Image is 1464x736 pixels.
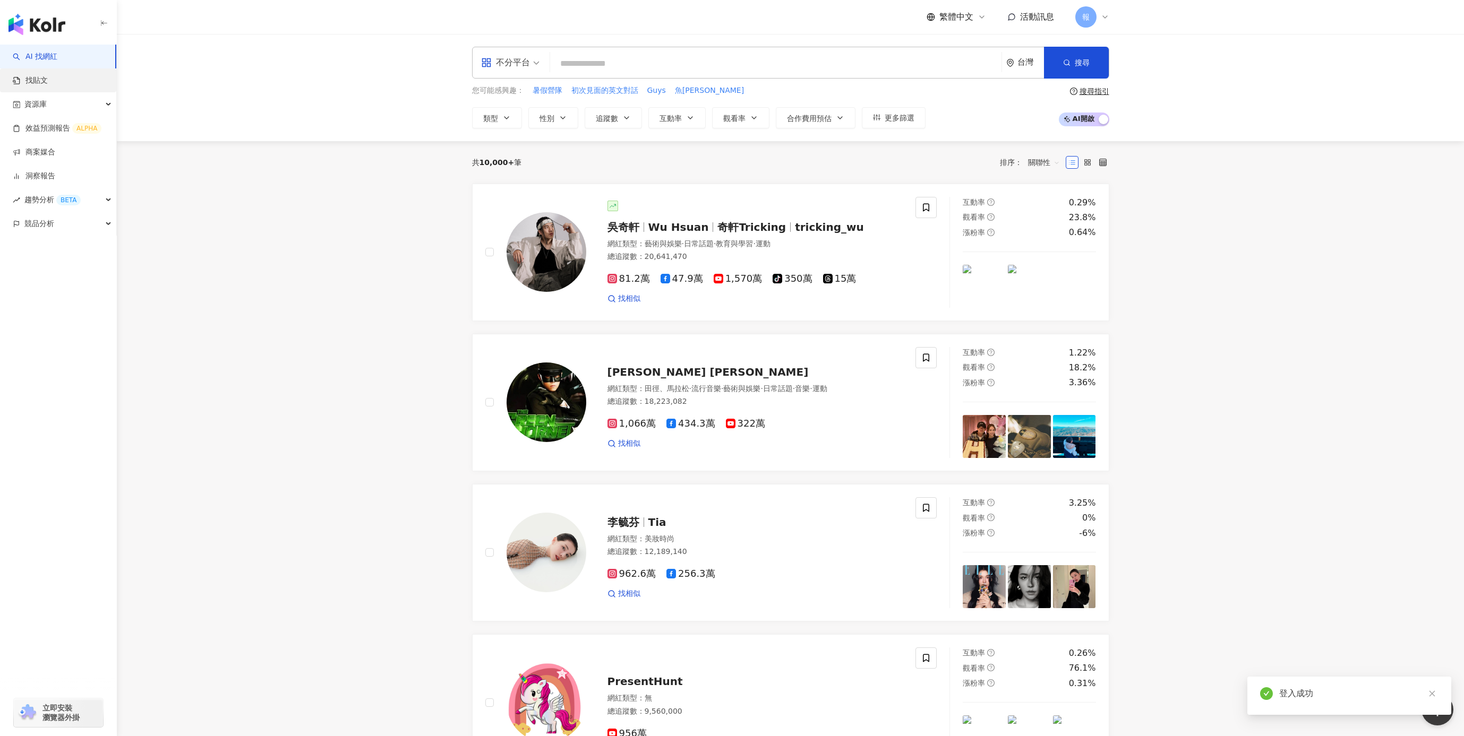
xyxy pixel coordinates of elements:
img: KOL Avatar [507,212,586,292]
span: question-circle [987,514,995,521]
span: question-circle [987,349,995,356]
span: 您可能感興趣： [472,85,524,96]
span: 運動 [756,239,770,248]
span: 田徑、馬拉松 [645,384,689,393]
div: 網紅類型 ： [607,239,903,249]
button: 合作費用預估 [776,107,855,128]
div: 0.29% [1069,197,1096,209]
img: logo [8,14,65,35]
span: 初次見面的英文對話 [571,85,638,96]
img: post-image [963,265,1006,308]
span: question-circle [987,499,995,506]
span: 漲粉率 [963,679,985,687]
button: 初次見面的英文對話 [571,85,639,97]
span: Tia [648,516,666,529]
img: post-image [1053,565,1096,608]
span: 活動訊息 [1020,12,1054,22]
span: question-circle [987,363,995,371]
span: 教育與學習 [716,239,753,248]
img: post-image [1008,265,1051,308]
span: question-circle [987,213,995,221]
a: 找相似 [607,293,640,304]
span: appstore [481,57,492,68]
div: 排序： [1000,154,1066,171]
button: 搜尋 [1044,47,1109,79]
span: · [793,384,795,393]
div: 0.64% [1069,227,1096,238]
div: 23.8% [1069,212,1096,223]
span: · [810,384,812,393]
span: 合作費用預估 [787,114,832,123]
a: 找貼文 [13,75,48,86]
span: 暑假營隊 [533,85,562,96]
span: 漲粉率 [963,378,985,387]
a: 洞察報告 [13,171,55,181]
img: post-image [1008,565,1051,608]
div: BETA [56,195,81,205]
div: 總追蹤數 ： 12,189,140 [607,547,903,557]
span: 互動率 [963,648,985,657]
span: 962.6萬 [607,568,656,579]
a: KOL Avatar吳奇軒Wu Hsuan奇軒Trickingtricking_wu網紅類型：藝術與娛樂·日常話題·教育與學習·運動總追蹤數：20,641,47081.2萬47.9萬1,570萬... [472,184,1109,321]
span: 322萬 [726,418,765,429]
img: post-image [963,565,1006,608]
button: 更多篩選 [862,107,926,128]
span: · [721,384,723,393]
span: 觀看率 [963,664,985,672]
span: tricking_wu [795,221,864,233]
div: 不分平台 [481,54,530,71]
span: 李毓芬 [607,516,639,529]
span: 競品分析 [24,212,54,236]
span: 運動 [812,384,827,393]
span: 350萬 [773,273,812,284]
span: question-circle [987,379,995,386]
span: check-circle [1260,687,1273,700]
span: 關聯性 [1028,154,1060,171]
img: post-image [1008,415,1051,458]
span: 互動率 [660,114,682,123]
button: Guys [647,85,666,97]
span: PresentHunt [607,675,683,688]
button: 類型 [472,107,522,128]
span: 434.3萬 [666,418,715,429]
span: 美妝時尚 [645,534,674,543]
a: searchAI 找網紅 [13,51,57,62]
span: · [753,239,755,248]
span: question-circle [987,529,995,536]
span: 魚[PERSON_NAME] [675,85,744,96]
a: KOL Avatar李毓芬Tia網紅類型：美妝時尚總追蹤數：12,189,140962.6萬256.3萬找相似互動率question-circle3.25%觀看率question-circle0... [472,484,1109,621]
span: 流行音樂 [691,384,721,393]
span: 1,066萬 [607,418,656,429]
span: 觀看率 [963,514,985,522]
span: · [689,384,691,393]
div: 網紅類型 ： [607,384,903,394]
button: 追蹤數 [585,107,642,128]
span: 47.9萬 [661,273,703,284]
span: 觀看率 [963,363,985,371]
button: 性別 [528,107,578,128]
div: 76.1% [1069,662,1096,674]
span: 日常話題 [763,384,793,393]
span: 資源庫 [24,92,47,116]
div: 0% [1082,512,1095,524]
span: 1,570萬 [714,273,763,284]
span: 性別 [540,114,554,123]
a: chrome extension立即安裝 瀏覽器外掛 [14,698,103,727]
span: question-circle [987,649,995,656]
span: 趨勢分析 [24,188,81,212]
span: 10,000+ [480,158,515,167]
span: 觀看率 [723,114,746,123]
span: question-circle [987,664,995,671]
span: 吳奇軒 [607,221,639,233]
span: question-circle [1070,88,1077,95]
span: 藝術與娛樂 [723,384,760,393]
button: 魚[PERSON_NAME] [674,85,744,97]
span: question-circle [987,679,995,687]
div: 18.2% [1069,362,1096,374]
a: 找相似 [607,438,640,449]
img: post-image [1053,265,1096,308]
button: 觀看率 [712,107,769,128]
span: 類型 [483,114,498,123]
span: question-circle [987,229,995,236]
div: 總追蹤數 ： 18,223,082 [607,396,903,407]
